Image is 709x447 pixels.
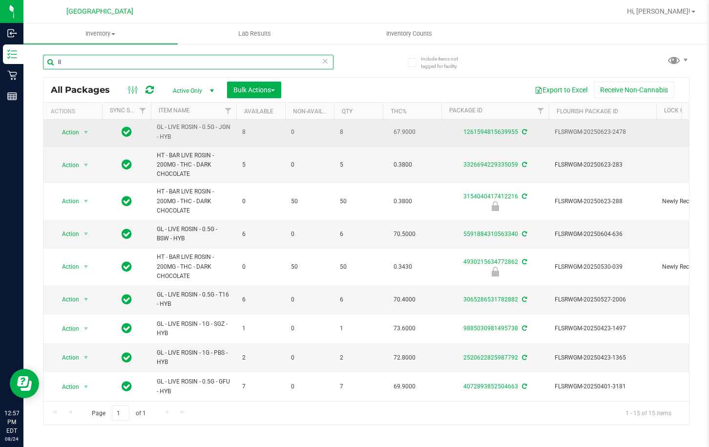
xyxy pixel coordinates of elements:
span: In Sync [122,227,132,241]
span: 50 [291,262,328,272]
span: Action [53,158,80,172]
p: 08/24 [4,435,19,443]
a: Non-Available [293,108,336,115]
a: 3326694229335059 [463,161,518,168]
span: 0 [242,262,279,272]
span: In Sync [122,321,132,335]
span: Sync from Compliance System [521,383,527,390]
span: Sync from Compliance System [521,296,527,303]
span: FLSRWGM-20250527-2006 [555,295,650,304]
span: 7 [242,382,279,391]
span: Sync from Compliance System [521,258,527,265]
span: 0 [291,230,328,239]
span: GL - LIVE ROSIN - 0.5G - BSW - HYB [157,225,230,243]
a: Package ID [449,107,482,114]
span: 2 [340,353,377,362]
span: Inventory [23,29,178,38]
span: HT - BAR LIVE ROSIN - 200MG - THC - DARK CHOCOLATE [157,253,230,281]
span: select [80,158,92,172]
span: FLSRWGM-20250530-039 [555,262,650,272]
inline-svg: Reports [7,91,17,101]
span: 67.9000 [389,125,420,139]
span: 0 [291,128,328,137]
span: FLSRWGM-20250623-283 [555,160,650,170]
span: 6 [242,230,279,239]
a: 5591884310563340 [463,231,518,237]
span: 0 [291,295,328,304]
span: 6 [340,230,377,239]
span: 8 [242,128,279,137]
span: Clear [322,55,329,67]
span: 1 - 15 of 15 items [618,405,679,420]
inline-svg: Inbound [7,28,17,38]
span: HT - BAR LIVE ROSIN - 200MG - THC - DARK CHOCOLATE [157,151,230,179]
span: 6 [242,295,279,304]
a: Lock Code [664,107,695,114]
span: 0.3800 [389,158,417,172]
a: 3154040417412216 [463,193,518,200]
span: [GEOGRAPHIC_DATA] [66,7,133,16]
span: 50 [340,262,377,272]
span: GL - LIVE ROSIN - 1G - SGZ - HYB [157,319,230,338]
a: 4072893852504663 [463,383,518,390]
span: FLSRWGM-20250623-2478 [555,128,650,137]
span: select [80,380,92,394]
span: Sync from Compliance System [521,231,527,237]
input: Search Package ID, Item Name, SKU, Lot or Part Number... [43,55,334,69]
a: Item Name [159,107,190,114]
span: Sync from Compliance System [521,193,527,200]
a: 1261594815639955 [463,128,518,135]
span: HT - BAR LIVE ROSIN - 200MG - THC - DARK CHOCOLATE [157,187,230,215]
div: Newly Received [440,267,550,277]
span: Action [53,194,80,208]
span: 69.9000 [389,380,420,394]
a: 3065286531782882 [463,296,518,303]
span: select [80,126,92,139]
span: Action [53,126,80,139]
a: THC% [391,108,407,115]
span: 0 [291,382,328,391]
span: FLSRWGM-20250623-288 [555,197,650,206]
a: Filter [220,103,236,119]
span: Action [53,380,80,394]
iframe: Resource center [10,369,39,398]
span: GL - LIVE ROSIN - 0.5G - GFU - HYB [157,377,230,396]
span: FLSRWGM-20250604-636 [555,230,650,239]
span: 0 [291,353,328,362]
span: 0 [242,197,279,206]
span: GL - LIVE ROSIN - 0.5G - T16 - HYB [157,290,230,309]
inline-svg: Inventory [7,49,17,59]
span: 0.3800 [389,194,417,209]
span: In Sync [122,125,132,139]
span: 1 [242,324,279,333]
a: Filter [533,103,549,119]
p: 12:57 PM EDT [4,409,19,435]
a: Filter [135,103,151,119]
button: Export to Excel [528,82,594,98]
span: select [80,194,92,208]
span: Sync from Compliance System [521,128,527,135]
a: Available [244,108,273,115]
span: Sync from Compliance System [521,325,527,332]
span: 1 [340,324,377,333]
span: Lab Results [225,29,284,38]
span: select [80,260,92,274]
a: 2520622825987792 [463,354,518,361]
div: Newly Received [440,201,550,211]
span: 50 [340,197,377,206]
span: Page of 1 [83,405,154,421]
a: Flourish Package ID [557,108,618,115]
span: In Sync [122,293,132,306]
a: Inventory [23,23,178,44]
span: In Sync [122,158,132,171]
span: select [80,351,92,364]
span: Action [53,351,80,364]
span: 5 [242,160,279,170]
span: In Sync [122,351,132,364]
span: 0 [291,160,328,170]
span: select [80,293,92,306]
a: 9885030981495738 [463,325,518,332]
span: Action [53,322,80,336]
a: Qty [342,108,353,115]
a: 4930215634772862 [463,258,518,265]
